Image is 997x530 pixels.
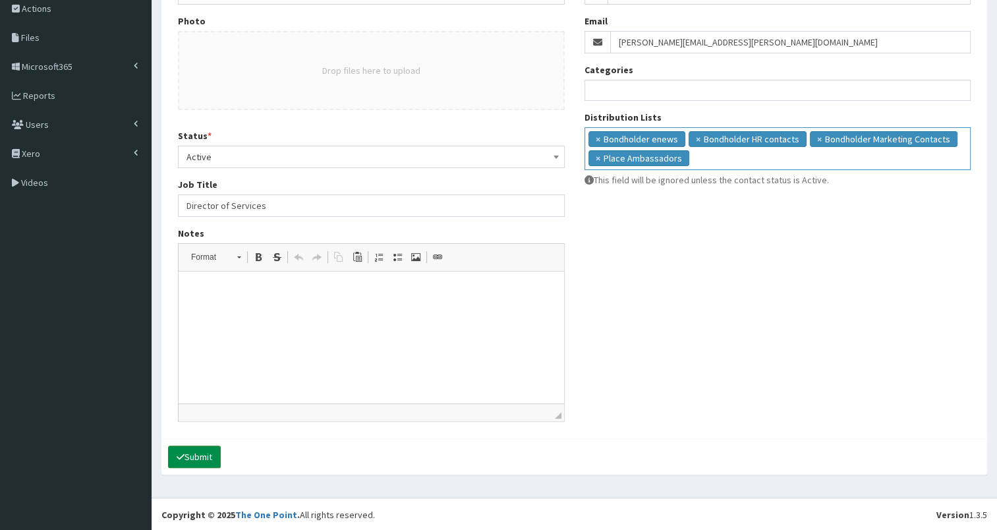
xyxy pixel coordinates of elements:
[588,150,689,166] li: Place Ambassadors
[696,132,700,146] span: ×
[689,131,807,147] li: Bondholder HR contacts
[555,412,561,419] span: Drag to resize
[178,15,206,28] label: Photo
[584,63,633,76] label: Categories
[22,3,51,15] span: Actions
[22,148,40,160] span: Xero
[936,509,969,521] b: Version
[268,249,286,266] a: Strike Through
[178,178,217,191] label: Job Title
[185,249,231,266] span: Format
[178,227,204,240] label: Notes
[23,90,55,102] span: Reports
[329,249,348,266] a: Copy (Ctrl+C)
[21,177,48,189] span: Videos
[161,509,300,521] strong: Copyright © 2025 .
[596,152,600,165] span: ×
[428,249,447,266] a: Link (Ctrl+L)
[817,132,822,146] span: ×
[178,146,565,168] span: Active
[810,131,957,147] li: Bondholder Marketing Contacts
[322,64,420,77] button: Drop files here to upload
[22,61,72,73] span: Microsoft365
[596,132,600,146] span: ×
[308,249,326,266] a: Redo (Ctrl+Y)
[235,509,297,521] a: The One Point
[407,249,425,266] a: Image
[588,131,685,147] li: Bondholder enews
[179,272,564,403] iframe: Rich Text Editor, notes
[584,173,971,187] p: This field will be ignored unless the contact status is Active.
[186,148,556,166] span: Active
[348,249,366,266] a: Paste (Ctrl+V)
[26,119,49,131] span: Users
[584,15,608,28] label: Email
[388,249,407,266] a: Insert/Remove Bulleted List
[936,508,987,521] div: 1.3.5
[21,32,40,44] span: Files
[370,249,388,266] a: Insert/Remove Numbered List
[178,129,212,142] label: Status
[289,249,308,266] a: Undo (Ctrl+Z)
[168,446,221,468] button: Submit
[184,248,248,266] a: Format
[249,249,268,266] a: Bold (Ctrl+B)
[584,111,662,124] label: Distribution Lists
